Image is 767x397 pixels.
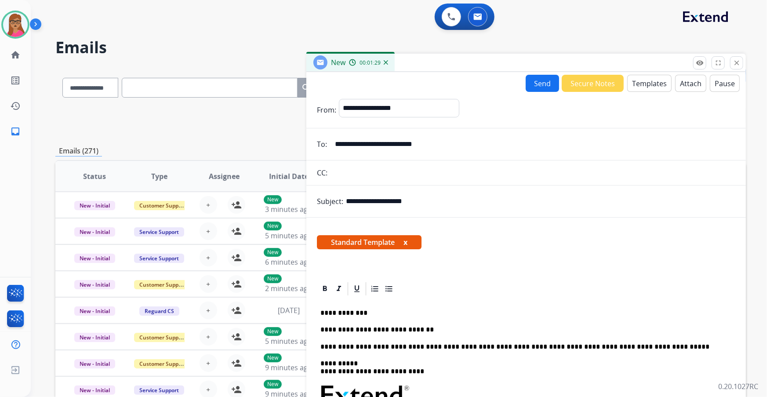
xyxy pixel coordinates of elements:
span: New [331,58,345,67]
button: + [200,196,217,214]
span: + [206,384,210,395]
div: Bold [318,282,331,295]
span: Service Support [134,254,184,263]
span: Standard Template [317,235,422,249]
button: Secure Notes [562,75,624,92]
p: Subject: [317,196,343,207]
button: Pause [710,75,740,92]
p: New [264,274,282,283]
mat-icon: close [733,59,741,67]
span: Reguard CS [139,306,179,316]
mat-icon: history [10,101,21,111]
button: + [200,354,217,372]
mat-icon: inbox [10,126,21,137]
h2: Emails [55,39,746,56]
p: Emails (271) [55,146,102,157]
p: CC: [317,168,327,178]
button: + [200,249,217,266]
span: Status [83,171,106,182]
div: Underline [350,282,364,295]
button: + [200,328,217,346]
p: 0.20.1027RC [718,381,758,392]
mat-icon: remove_red_eye [696,59,704,67]
mat-icon: person_add [231,279,242,289]
div: Bullet List [382,282,396,295]
span: + [206,331,210,342]
button: Attach [675,75,706,92]
span: + [206,252,210,263]
p: New [264,248,282,257]
span: Service Support [134,386,184,395]
p: To: [317,139,327,149]
span: New - Initial [74,227,115,237]
span: 6 minutes ago [265,257,312,267]
div: Italic [332,282,345,295]
span: Assignee [209,171,240,182]
span: Customer Support [134,333,191,342]
mat-icon: person_add [231,226,242,237]
p: New [264,353,282,362]
span: Customer Support [134,201,191,210]
span: New - Initial [74,254,115,263]
mat-icon: person_add [231,331,242,342]
mat-icon: person_add [231,384,242,395]
img: avatar [3,12,28,37]
p: New [264,195,282,204]
span: + [206,226,210,237]
mat-icon: list_alt [10,75,21,86]
span: New - Initial [74,386,115,395]
mat-icon: person_add [231,252,242,263]
button: Templates [627,75,672,92]
button: + [200,222,217,240]
span: + [206,358,210,368]
mat-icon: fullscreen [714,59,722,67]
span: Initial Date [269,171,309,182]
span: Customer Support [134,280,191,289]
p: New [264,380,282,389]
span: 9 minutes ago [265,363,312,372]
mat-icon: person_add [231,305,242,316]
span: New - Initial [74,201,115,210]
p: From: [317,105,336,115]
span: + [206,279,210,289]
span: Customer Support [134,359,191,368]
button: x [403,237,407,248]
button: + [200,302,217,319]
span: Service Support [134,227,184,237]
span: New - Initial [74,333,115,342]
mat-icon: person_add [231,200,242,210]
span: New - Initial [74,306,115,316]
span: 2 minutes ago [265,284,312,293]
span: 5 minutes ago [265,231,312,240]
mat-icon: home [10,50,21,60]
p: New [264,327,282,336]
span: Type [151,171,167,182]
span: 5 minutes ago [265,336,312,346]
span: + [206,305,210,316]
span: New - Initial [74,359,115,368]
span: [DATE] [278,306,300,315]
mat-icon: person_add [231,358,242,368]
span: 00:01:29 [360,59,381,66]
span: + [206,200,210,210]
span: 3 minutes ago [265,204,312,214]
p: New [264,222,282,230]
button: + [200,275,217,293]
div: Ordered List [368,282,382,295]
button: Send [526,75,559,92]
mat-icon: search [301,83,312,93]
span: New - Initial [74,280,115,289]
